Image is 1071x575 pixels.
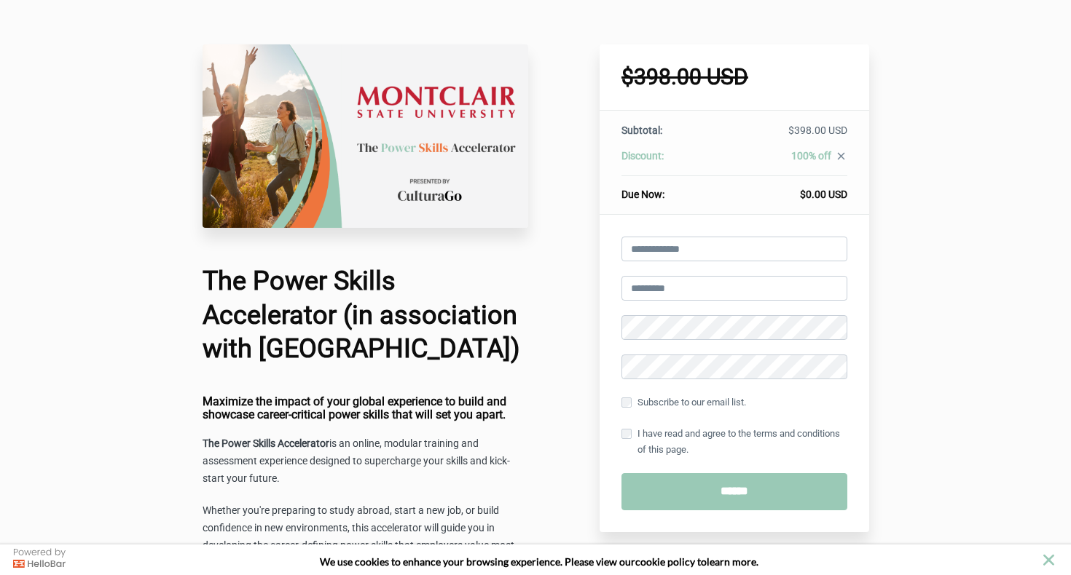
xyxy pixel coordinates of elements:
[203,502,529,555] p: Whether you're preparing to study abroad, start a new job, or build confidence in new environment...
[1040,551,1058,569] button: close
[621,394,746,411] label: Subscribe to our email list.
[635,555,695,568] a: cookie policy
[621,124,662,136] span: Subtotal:
[320,555,635,568] span: We use cookies to enhance your browsing experience. Please view our
[621,148,716,176] th: Discount:
[831,150,847,166] a: close
[203,264,529,366] h1: The Power Skills Accelerator (in association with [GEOGRAPHIC_DATA])
[203,435,529,488] p: is an online, modular training and assessment experience designed to supercharge your skills and ...
[203,437,329,449] strong: The Power Skills Accelerator
[621,429,632,439] input: I have read and agree to the terms and conditions of this page.
[835,150,847,162] i: close
[203,395,529,421] h4: Maximize the impact of your global experience to build and showcase career-critical power skills ...
[621,176,716,202] th: Due Now:
[203,44,529,228] img: 22c75da-26a4-67b4-fa6d-d7146dedb322_Montclair.png
[791,150,831,162] span: 100% off
[621,397,632,408] input: Subscribe to our email list.
[697,555,707,568] strong: to
[716,123,847,148] td: $398.00 USD
[707,555,758,568] span: learn more.
[621,426,847,458] label: I have read and agree to the terms and conditions of this page.
[621,66,847,88] h1: $398.00 USD
[800,189,847,200] span: $0.00 USD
